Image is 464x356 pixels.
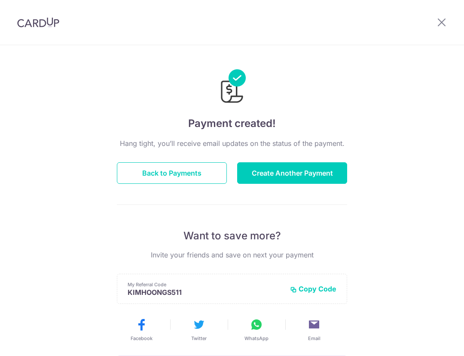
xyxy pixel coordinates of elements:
p: Invite your friends and save on next your payment [117,250,347,260]
button: Facebook [116,318,167,342]
p: KIMHOONGS511 [128,288,283,297]
button: Copy Code [290,285,336,293]
span: Facebook [131,335,153,342]
p: My Referral Code [128,281,283,288]
button: WhatsApp [231,318,282,342]
button: Twitter [174,318,224,342]
h4: Payment created! [117,116,347,131]
span: Twitter [191,335,207,342]
button: Create Another Payment [237,162,347,184]
span: WhatsApp [244,335,269,342]
p: Hang tight, you’ll receive email updates on the status of the payment. [117,138,347,149]
button: Email [289,318,339,342]
p: Want to save more? [117,229,347,243]
img: CardUp [17,17,59,28]
button: Back to Payments [117,162,227,184]
span: Email [308,335,321,342]
img: Payments [218,69,246,105]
